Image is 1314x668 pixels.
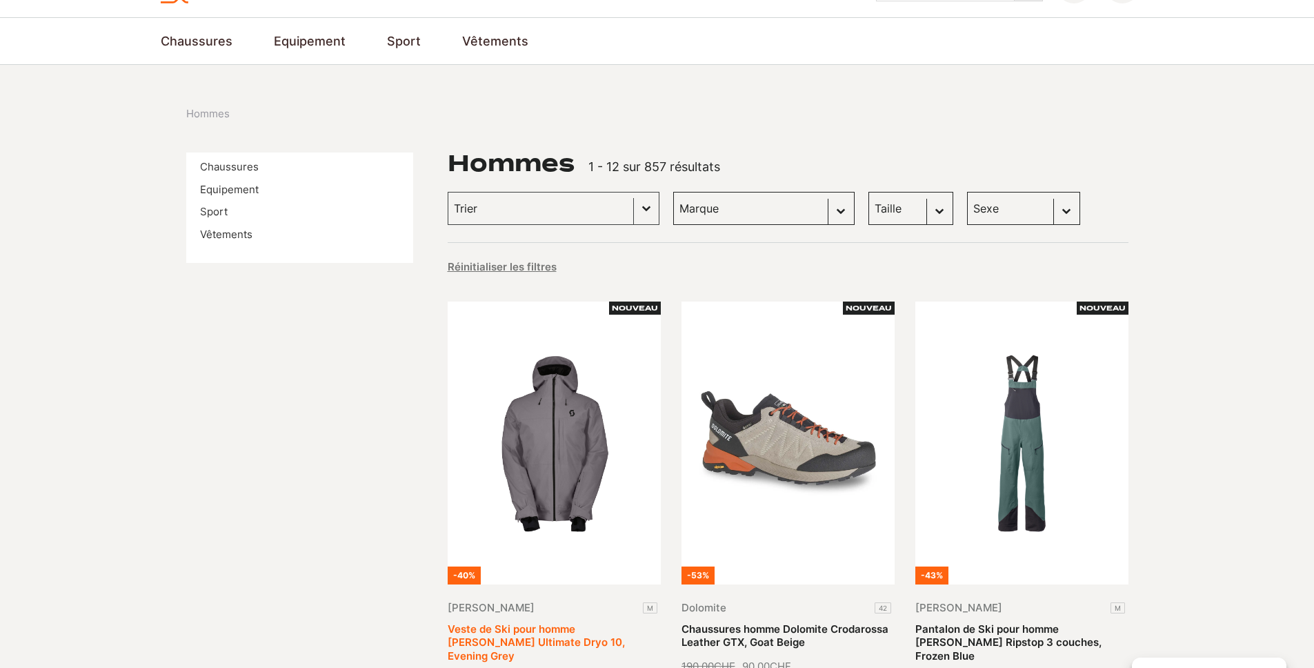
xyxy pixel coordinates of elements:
a: Pantalon de Ski pour homme [PERSON_NAME] Ripstop 3 couches, Frozen Blue [915,622,1102,662]
button: Réinitialiser les filtres [448,260,557,274]
a: Sport [200,205,228,218]
a: Chaussures [161,32,232,50]
a: Vêtements [462,32,528,50]
a: Chaussures homme Dolomite Crodarossa Leather GTX, Goat Beige [681,622,888,649]
a: Chaussures [200,160,259,173]
span: Hommes [186,106,230,122]
a: Sport [387,32,421,50]
input: Trier [454,199,628,217]
button: Basculer la liste [634,193,659,224]
h1: Hommes [448,153,575,175]
a: Equipement [274,32,346,50]
nav: breadcrumbs [186,106,230,122]
a: Veste de Ski pour homme [PERSON_NAME] Ultimate Dryo 10, Evening Grey [448,622,625,662]
a: Vêtements [200,228,252,241]
span: 1 - 12 sur 857 résultats [588,159,720,174]
a: Equipement [200,183,259,196]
